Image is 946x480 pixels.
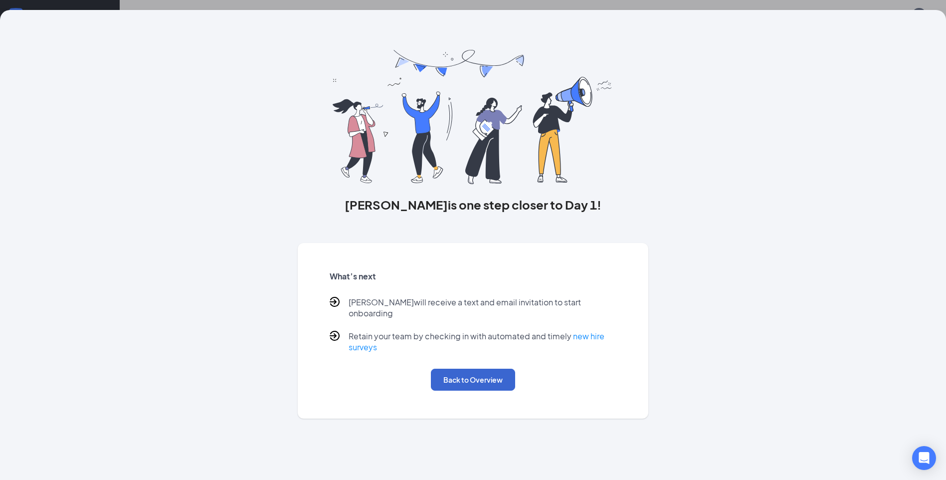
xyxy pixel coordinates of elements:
a: new hire surveys [349,331,604,352]
p: Retain your team by checking in with automated and timely [349,331,617,353]
h5: What’s next [330,271,617,282]
h3: [PERSON_NAME] is one step closer to Day 1! [298,196,649,213]
img: you are all set [333,50,613,184]
div: Open Intercom Messenger [912,446,936,470]
p: [PERSON_NAME] will receive a text and email invitation to start onboarding [349,297,617,319]
button: Back to Overview [431,369,515,391]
